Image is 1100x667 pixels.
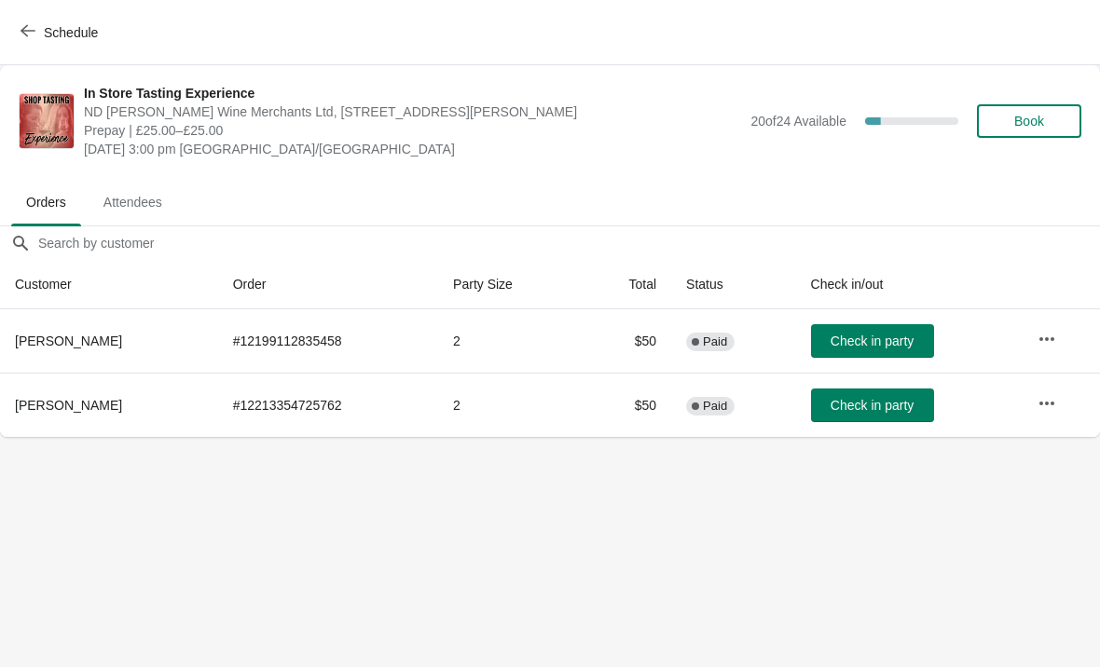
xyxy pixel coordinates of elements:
button: Check in party [811,388,934,422]
span: Book [1014,114,1044,129]
th: Party Size [438,260,580,309]
span: [PERSON_NAME] [15,333,122,348]
span: Paid [703,334,727,349]
button: Schedule [9,16,113,49]
span: In Store Tasting Experience [84,84,741,102]
span: Paid [703,399,727,414]
span: [PERSON_NAME] [15,398,122,413]
button: Book [977,104,1081,138]
span: Schedule [44,25,98,40]
span: Orders [11,185,81,219]
button: Check in party [811,324,934,358]
span: Check in party [831,333,914,348]
th: Check in/out [796,260,1024,309]
input: Search by customer [37,226,1100,260]
span: 20 of 24 Available [750,114,846,129]
td: $50 [580,373,671,437]
span: Check in party [831,398,914,413]
td: # 12213354725762 [218,373,438,437]
th: Order [218,260,438,309]
th: Total [580,260,671,309]
td: 2 [438,309,580,373]
td: 2 [438,373,580,437]
span: Attendees [89,185,177,219]
img: In Store Tasting Experience [20,94,74,148]
td: # 12199112835458 [218,309,438,373]
td: $50 [580,309,671,373]
span: [DATE] 3:00 pm [GEOGRAPHIC_DATA]/[GEOGRAPHIC_DATA] [84,140,741,158]
span: Prepay | £25.00–£25.00 [84,121,741,140]
th: Status [671,260,795,309]
span: ND [PERSON_NAME] Wine Merchants Ltd, [STREET_ADDRESS][PERSON_NAME] [84,102,741,121]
